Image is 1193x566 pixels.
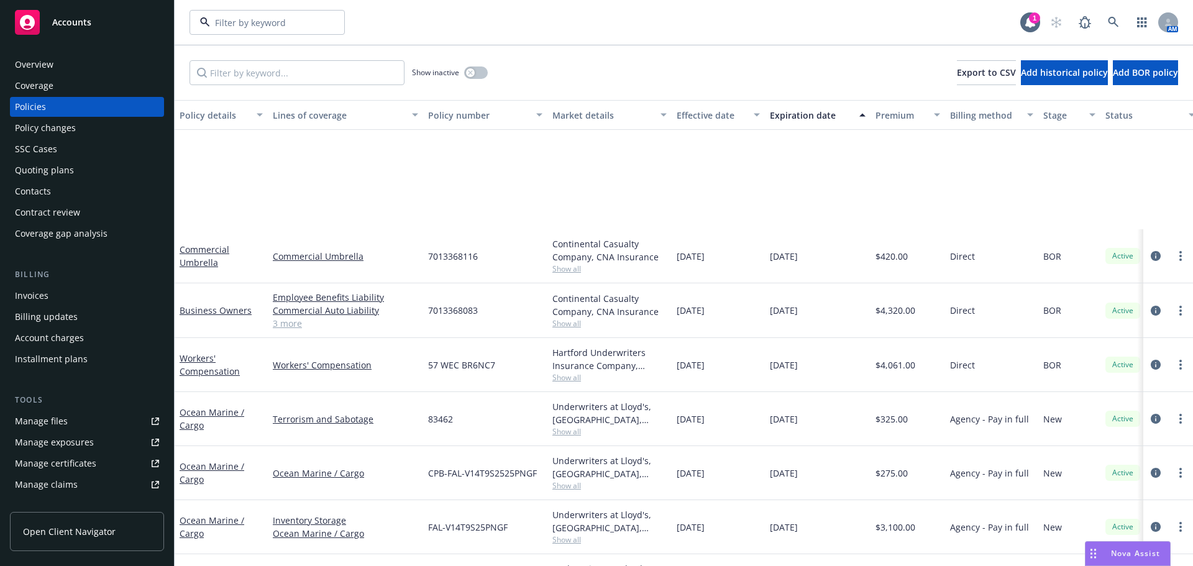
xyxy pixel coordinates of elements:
[15,224,107,244] div: Coverage gap analysis
[15,203,80,222] div: Contract review
[765,100,871,130] button: Expiration date
[10,307,164,327] a: Billing updates
[428,521,508,534] span: FAL-V14T9S25PNGF
[1021,60,1108,85] button: Add historical policy
[15,118,76,138] div: Policy changes
[10,97,164,117] a: Policies
[1111,548,1160,559] span: Nova Assist
[10,454,164,473] a: Manage certificates
[677,304,705,317] span: [DATE]
[10,349,164,369] a: Installment plans
[552,292,667,318] div: Continental Casualty Company, CNA Insurance
[677,413,705,426] span: [DATE]
[180,514,244,539] a: Ocean Marine / Cargo
[428,304,478,317] span: 7013368083
[428,413,453,426] span: 83462
[10,224,164,244] a: Coverage gap analysis
[770,358,798,372] span: [DATE]
[552,109,653,122] div: Market details
[10,475,164,495] a: Manage claims
[1110,305,1135,316] span: Active
[552,400,667,426] div: Underwriters at Lloyd's, [GEOGRAPHIC_DATA], [PERSON_NAME] of [GEOGRAPHIC_DATA], [PERSON_NAME] Cargo
[10,268,164,281] div: Billing
[1085,541,1171,566] button: Nova Assist
[15,432,94,452] div: Manage exposures
[1148,249,1163,263] a: circleInformation
[1110,521,1135,532] span: Active
[770,413,798,426] span: [DATE]
[273,527,418,540] a: Ocean Marine / Cargo
[428,358,495,372] span: 57 WEC BR6NC7
[273,467,418,480] a: Ocean Marine / Cargo
[428,250,478,263] span: 7013368116
[1110,359,1135,370] span: Active
[1148,357,1163,372] a: circleInformation
[950,358,975,372] span: Direct
[552,237,667,263] div: Continental Casualty Company, CNA Insurance
[552,534,667,545] span: Show all
[15,160,74,180] div: Quoting plans
[1072,10,1097,35] a: Report a Bug
[1173,249,1188,263] a: more
[1086,542,1101,565] div: Drag to move
[875,109,926,122] div: Premium
[15,411,68,431] div: Manage files
[871,100,945,130] button: Premium
[10,160,164,180] a: Quoting plans
[15,139,57,159] div: SSC Cases
[15,76,53,96] div: Coverage
[770,521,798,534] span: [DATE]
[10,181,164,201] a: Contacts
[15,55,53,75] div: Overview
[1021,66,1108,78] span: Add historical policy
[15,349,88,369] div: Installment plans
[273,358,418,372] a: Workers' Compensation
[1148,303,1163,318] a: circleInformation
[1038,100,1100,130] button: Stage
[552,318,667,329] span: Show all
[15,454,96,473] div: Manage certificates
[273,109,405,122] div: Lines of coverage
[770,304,798,317] span: [DATE]
[10,328,164,348] a: Account charges
[1110,413,1135,424] span: Active
[552,426,667,437] span: Show all
[268,100,423,130] button: Lines of coverage
[957,66,1016,78] span: Export to CSV
[1148,519,1163,534] a: circleInformation
[1110,467,1135,478] span: Active
[10,286,164,306] a: Invoices
[15,181,51,201] div: Contacts
[770,467,798,480] span: [DATE]
[1043,413,1062,426] span: New
[23,525,116,538] span: Open Client Navigator
[875,304,915,317] span: $4,320.00
[10,394,164,406] div: Tools
[552,454,667,480] div: Underwriters at Lloyd's, [GEOGRAPHIC_DATA], [PERSON_NAME] of [GEOGRAPHIC_DATA], [PERSON_NAME] Cargo
[1043,109,1082,122] div: Stage
[1044,10,1069,35] a: Start snowing
[1110,250,1135,262] span: Active
[1173,519,1188,534] a: more
[10,55,164,75] a: Overview
[175,100,268,130] button: Policy details
[677,358,705,372] span: [DATE]
[552,346,667,372] div: Hartford Underwriters Insurance Company, Hartford Insurance Group
[15,328,84,348] div: Account charges
[273,413,418,426] a: Terrorism and Sabotage
[1105,109,1181,122] div: Status
[950,304,975,317] span: Direct
[273,250,418,263] a: Commercial Umbrella
[1148,465,1163,480] a: circleInformation
[10,118,164,138] a: Policy changes
[875,358,915,372] span: $4,061.00
[180,352,240,377] a: Workers' Compensation
[15,97,46,117] div: Policies
[875,467,908,480] span: $275.00
[10,203,164,222] a: Contract review
[1173,357,1188,372] a: more
[10,411,164,431] a: Manage files
[552,508,667,534] div: Underwriters at Lloyd's, [GEOGRAPHIC_DATA], [PERSON_NAME] of [GEOGRAPHIC_DATA], [PERSON_NAME] Cargo
[677,250,705,263] span: [DATE]
[10,496,164,516] a: Manage BORs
